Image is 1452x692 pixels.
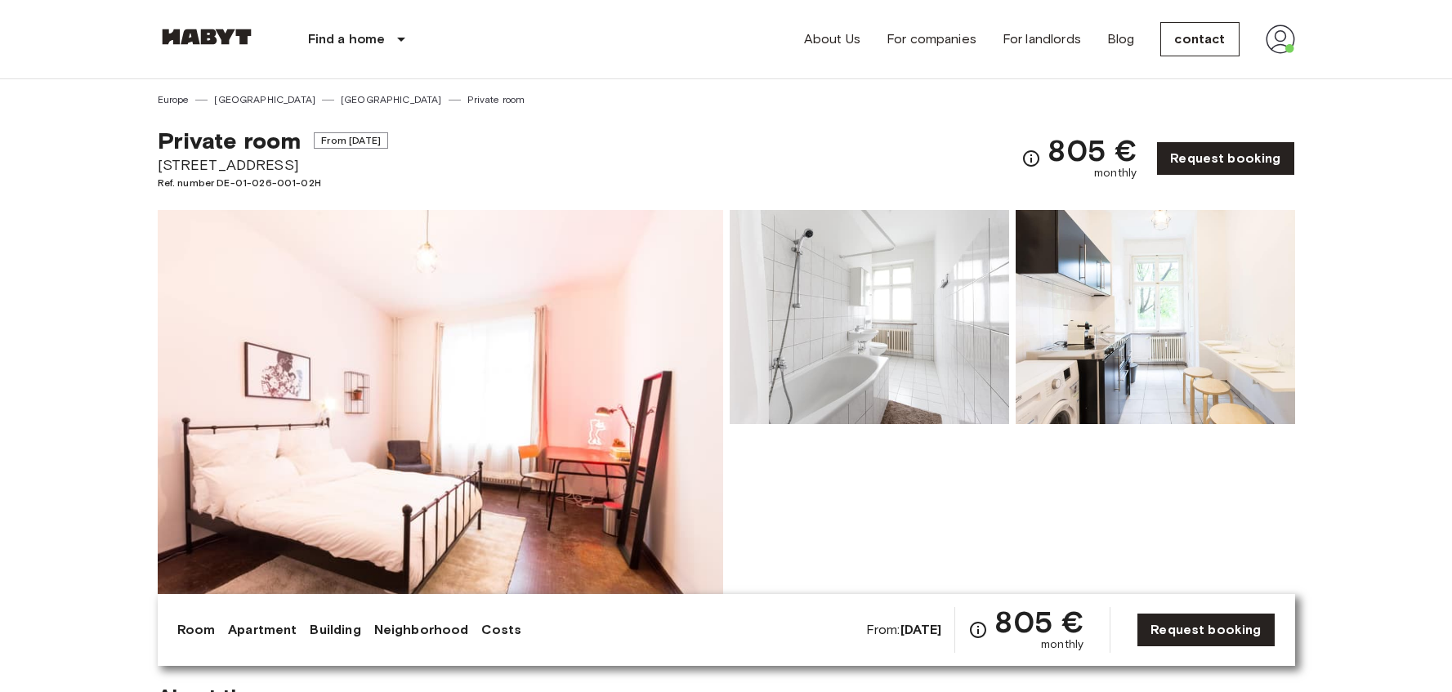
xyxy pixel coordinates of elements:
[887,29,976,49] a: For companies
[481,622,521,637] font: Costs
[341,92,442,107] a: [GEOGRAPHIC_DATA]
[158,156,299,174] font: [STREET_ADDRESS]
[158,127,302,154] font: Private room
[804,29,860,49] a: About Us
[177,620,216,640] a: Room
[1021,149,1041,168] svg: Check cost overview for full price breakdown. Please note that discounts apply to new joiners onl...
[374,620,469,640] a: Neighborhood
[1041,637,1083,651] font: monthly
[158,176,321,189] font: Ref. number DE-01-026-001-02H
[900,622,942,637] font: [DATE]
[1156,141,1294,176] a: Request booking
[1266,25,1295,54] img: avatar
[1003,31,1081,47] font: For landlords
[1094,166,1137,180] font: monthly
[481,620,521,640] a: Costs
[994,604,1083,640] font: 805 €
[374,622,469,637] font: Neighborhood
[228,620,297,640] a: Apartment
[1174,31,1225,47] font: contact
[158,210,723,645] img: Marketing picture of unit DE-01-026-001-02H
[887,31,976,47] font: For companies
[214,93,315,105] font: [GEOGRAPHIC_DATA]
[310,622,360,637] font: Building
[1170,150,1280,166] font: Request booking
[968,620,988,640] svg: Check cost overview for full price breakdown. Please note that discounts apply to new joiners onl...
[467,93,525,105] font: Private room
[308,31,386,47] font: Find a home
[177,622,216,637] font: Room
[1150,622,1261,637] font: Request booking
[158,92,190,107] a: Europe
[321,134,381,146] font: From [DATE]
[341,93,442,105] font: [GEOGRAPHIC_DATA]
[214,92,315,107] a: [GEOGRAPHIC_DATA]
[228,622,297,637] font: Apartment
[158,29,256,45] img: Habyt
[1160,22,1239,56] a: contact
[866,622,900,637] font: From:
[467,92,525,107] a: Private room
[310,620,360,640] a: Building
[1048,132,1137,168] font: 805 €
[1016,210,1295,424] img: Picture of unit DE-01-026-001-02H
[1137,613,1275,647] a: Request booking
[804,31,860,47] font: About Us
[730,210,1009,424] img: Picture of unit DE-01-026-001-02H
[158,93,190,105] font: Europe
[1107,29,1135,49] a: Blog
[1003,29,1081,49] a: For landlords
[1107,31,1135,47] font: Blog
